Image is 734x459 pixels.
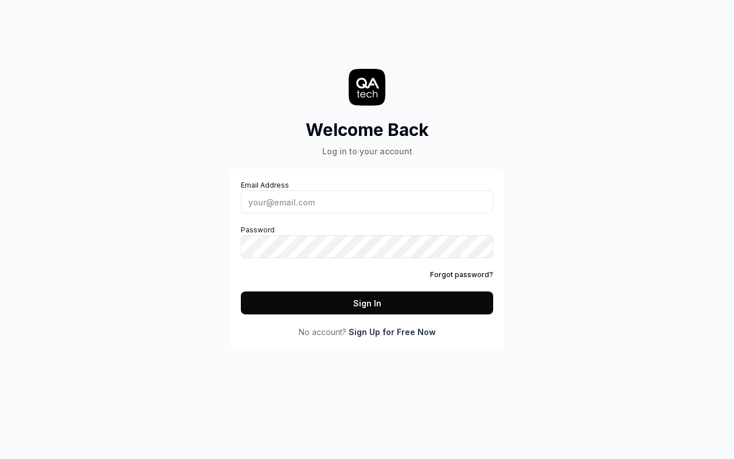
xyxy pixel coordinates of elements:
[306,145,429,157] div: Log in to your account
[241,180,493,213] label: Email Address
[299,326,346,338] span: No account?
[241,291,493,314] button: Sign In
[306,117,429,143] h2: Welcome Back
[241,225,493,258] label: Password
[430,270,493,280] a: Forgot password?
[241,235,493,258] input: Password
[241,190,493,213] input: Email Address
[349,326,436,338] a: Sign Up for Free Now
